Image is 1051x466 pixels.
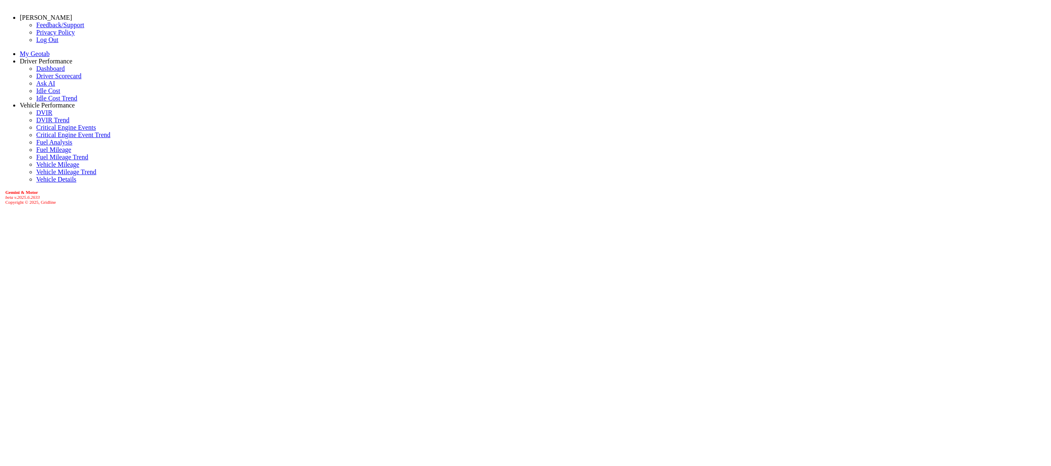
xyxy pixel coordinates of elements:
a: Fuel Analysis [36,139,72,146]
a: Dashboard [36,65,65,72]
a: DVIR Trend [36,116,69,123]
a: Idle Cost Trend [36,95,77,102]
a: Driver Performance [20,58,72,65]
a: My Geotab [20,50,49,57]
a: Critical Engine Events [36,124,96,131]
b: Gemini & Motor [5,190,38,195]
a: Privacy Policy [36,29,75,36]
a: Vehicle Details [36,176,76,183]
a: Driver Scorecard [36,72,82,79]
a: Ask AI [36,80,55,87]
i: beta v.2025.6.2633 [5,195,40,200]
a: Fuel Mileage [36,146,71,153]
a: Vehicle Performance [20,102,75,109]
a: Idle Cost [36,87,60,94]
div: Copyright © 2025, Gridline [5,190,1048,205]
a: [PERSON_NAME] [20,14,72,21]
a: Vehicle Mileage [36,161,79,168]
a: Feedback/Support [36,21,84,28]
a: DVIR [36,109,52,116]
a: Vehicle Mileage Trend [36,168,96,175]
a: Critical Engine Event Trend [36,131,110,138]
a: Fuel Mileage Trend [36,154,88,161]
a: Log Out [36,36,58,43]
